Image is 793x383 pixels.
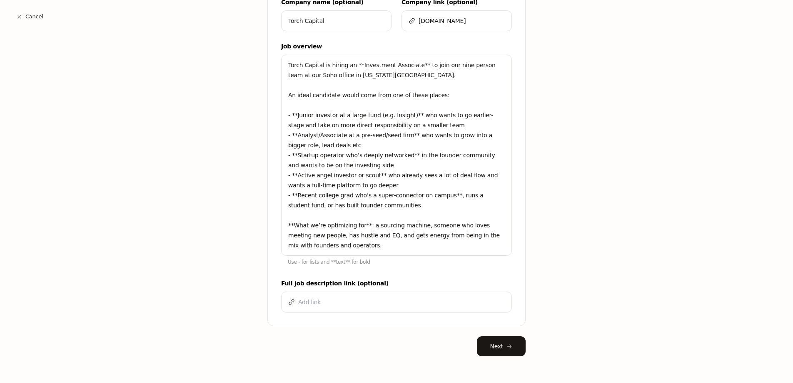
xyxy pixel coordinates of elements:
button: Next [477,336,526,356]
label: Full job description link (optional) [281,278,512,288]
span: Use - for lists and **text** for bold [288,259,370,265]
input: Add link [298,297,505,307]
textarea: Torch Capital is hiring an **Investment Associate** to join our nine person team at our Soho offi... [281,55,512,256]
button: Cancel [10,9,50,24]
label: Job overview [281,41,512,51]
